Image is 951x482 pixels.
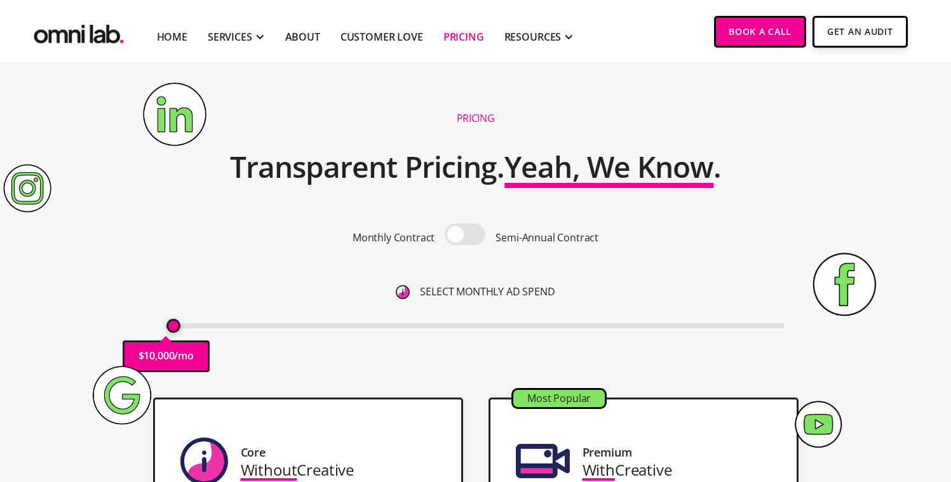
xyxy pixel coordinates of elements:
a: Home [157,29,187,44]
p: Semi-Annual Contract [496,229,598,246]
a: Customer Love [341,29,423,44]
a: About [285,29,320,44]
p: SELECT MONTHLY AD SPEND [420,283,555,300]
a: Pricing [443,29,484,44]
a: home [31,16,126,47]
div: Creative [583,461,672,478]
div: Core [241,444,266,461]
span: Without [241,459,297,480]
span: With [583,459,615,480]
p: 10,000 [144,347,174,365]
span: Yeah, We Know [504,147,713,186]
img: 6410812402e99d19b372aa32_omni-nav-info.svg [396,285,410,299]
a: Get An Audit [813,16,907,48]
div: SERVICES [208,29,252,44]
iframe: Chat Widget [722,335,951,482]
a: Book a Call [714,16,806,48]
h2: Transparent Pricing. . [230,142,722,192]
p: $ [138,347,144,365]
div: Creative [241,461,354,478]
div: Most Popular [513,390,605,407]
p: Monthly Contract [353,229,435,246]
p: /mo [174,347,194,365]
img: Omni Lab: B2B SaaS Demand Generation Agency [31,16,126,47]
div: RESOURCES [504,29,562,44]
div: Premium [583,444,632,461]
h1: Pricing [457,112,495,125]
